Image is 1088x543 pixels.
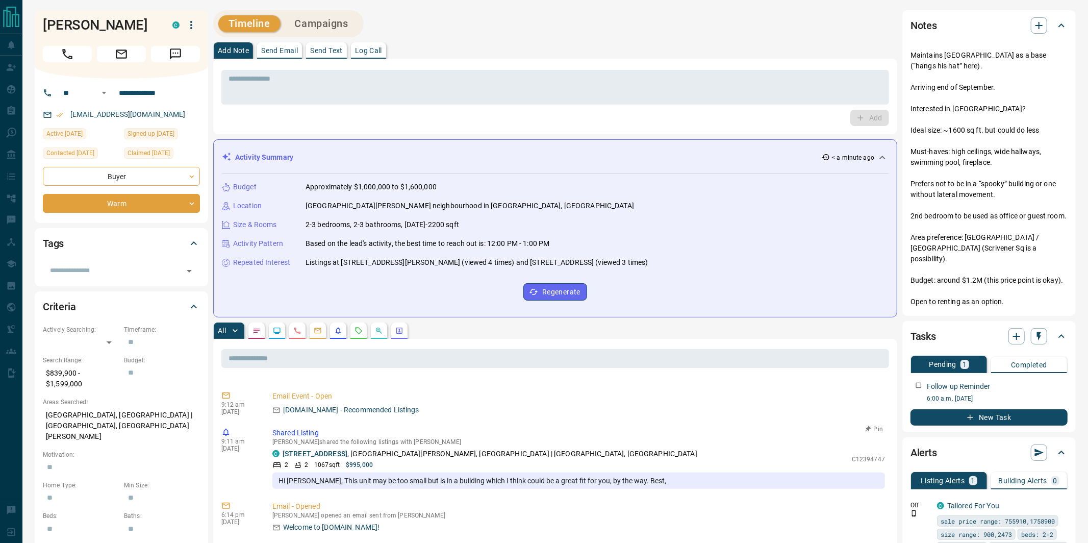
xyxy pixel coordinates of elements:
[272,512,885,519] p: [PERSON_NAME] opened an email sent from [PERSON_NAME]
[859,425,889,434] button: Pin
[314,460,340,470] p: 1067 sqft
[221,401,257,408] p: 9:12 am
[43,17,157,33] h1: [PERSON_NAME]
[221,438,257,445] p: 9:11 am
[261,47,298,54] p: Send Email
[233,201,262,211] p: Location
[43,365,119,392] p: $839,900 - $1,599,000
[43,167,200,186] div: Buyer
[43,325,119,334] p: Actively Searching:
[172,21,180,29] div: condos.ca
[1021,529,1053,539] span: beds: 2-2
[272,391,885,402] p: Email Event - Open
[355,47,382,54] p: Log Call
[999,477,1047,484] p: Building Alerts
[221,445,257,452] p: [DATE]
[283,522,379,533] p: Welcome to [DOMAIN_NAME]!
[306,257,648,268] p: Listings at [STREET_ADDRESS][PERSON_NAME] (viewed 4 times) and [STREET_ADDRESS] (viewed 3 times)
[43,147,119,162] div: Fri Aug 29 2025
[272,473,885,489] div: Hi [PERSON_NAME], This unit may be too small but is in a building which I think could be a great ...
[910,324,1068,349] div: Tasks
[43,231,200,256] div: Tags
[921,477,965,484] p: Listing Alerts
[1053,477,1057,484] p: 0
[43,356,119,365] p: Search Range:
[375,327,383,335] svg: Opportunities
[927,394,1068,403] p: 6:00 a.m. [DATE]
[43,294,200,319] div: Criteria
[272,450,280,457] div: condos.ca
[124,147,200,162] div: Fri Aug 29 2025
[43,398,200,407] p: Areas Searched:
[832,153,874,162] p: < a minute ago
[43,481,119,490] p: Home Type:
[272,438,885,446] p: [PERSON_NAME] shared the following listings with [PERSON_NAME]
[70,110,186,118] a: [EMAIL_ADDRESS][DOMAIN_NAME]
[306,238,549,249] p: Based on the lead's activity, the best time to reach out is: 12:00 PM - 1:00 PM
[124,325,200,334] p: Timeframe:
[293,327,301,335] svg: Calls
[43,407,200,445] p: [GEOGRAPHIC_DATA], [GEOGRAPHIC_DATA] | [GEOGRAPHIC_DATA], [GEOGRAPHIC_DATA][PERSON_NAME]
[46,148,94,158] span: Contacted [DATE]
[43,128,119,142] div: Fri Sep 12 2025
[233,219,277,230] p: Size & Rooms
[222,148,889,167] div: Activity Summary< a minute ago
[182,264,196,278] button: Open
[910,328,936,344] h2: Tasks
[124,481,200,490] p: Min Size:
[252,327,261,335] svg: Notes
[523,283,587,301] button: Regenerate
[306,219,459,230] p: 2-3 bedrooms, 2-3 bathrooms, [DATE]-2200 sqft
[910,510,918,517] svg: Push Notification Only
[124,128,200,142] div: Fri Aug 29 2025
[285,460,288,470] p: 2
[221,511,257,519] p: 6:14 pm
[221,408,257,415] p: [DATE]
[43,450,200,459] p: Motivation:
[910,13,1068,38] div: Notes
[285,15,359,32] button: Campaigns
[128,148,170,158] span: Claimed [DATE]
[395,327,403,335] svg: Agent Actions
[971,477,975,484] p: 1
[306,201,634,211] p: [GEOGRAPHIC_DATA][PERSON_NAME] neighbourhood in [GEOGRAPHIC_DATA], [GEOGRAPHIC_DATA]
[233,238,283,249] p: Activity Pattern
[937,502,944,509] div: condos.ca
[283,449,697,459] p: , [GEOGRAPHIC_DATA][PERSON_NAME], [GEOGRAPHIC_DATA] | [GEOGRAPHIC_DATA], [GEOGRAPHIC_DATA]
[929,361,956,368] p: Pending
[283,450,347,458] a: [STREET_ADDRESS]
[314,327,322,335] svg: Emails
[128,129,174,139] span: Signed up [DATE]
[218,327,226,334] p: All
[98,87,110,99] button: Open
[43,194,200,213] div: Warm
[218,15,281,32] button: Timeline
[43,299,76,315] h2: Criteria
[124,511,200,521] p: Baths:
[910,501,931,510] p: Off
[235,152,293,163] p: Activity Summary
[233,182,257,192] p: Budget
[43,511,119,521] p: Beds:
[124,356,200,365] p: Budget:
[151,46,200,62] span: Message
[941,516,1055,526] span: sale price range: 755910,1758900
[910,409,1068,426] button: New Task
[272,501,885,512] p: Email - Opened
[947,502,999,510] a: Tailored For You
[306,182,437,192] p: Approximately $1,000,000 to $1,600,000
[283,405,419,415] p: [DOMAIN_NAME] - Recommended Listings
[218,47,249,54] p: Add Note
[221,519,257,526] p: [DATE]
[305,460,308,470] p: 2
[43,235,64,252] h2: Tags
[273,327,281,335] svg: Lead Browsing Activity
[852,455,885,464] p: C12394747
[334,327,342,335] svg: Listing Alerts
[1011,361,1047,368] p: Completed
[56,111,63,118] svg: Email Verified
[941,529,1012,539] span: size range: 900,2473
[355,327,363,335] svg: Requests
[272,428,885,438] p: Shared Listing
[233,257,290,268] p: Repeated Interest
